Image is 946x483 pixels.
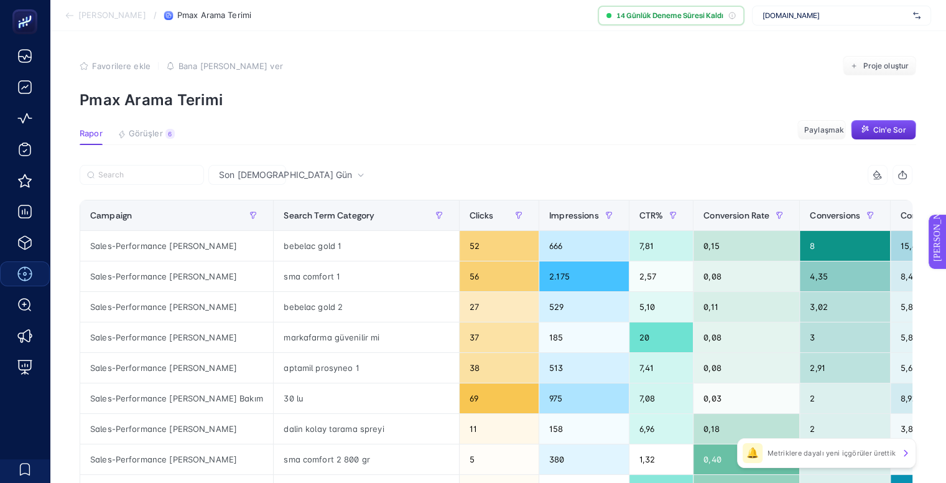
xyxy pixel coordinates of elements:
[539,383,629,413] div: 975
[693,353,799,383] div: 0,08
[873,125,906,134] font: Cin'e Sor
[80,91,223,109] font: Pmax Arama Terimi
[179,61,283,71] font: Bana [PERSON_NAME] ver
[629,353,693,383] div: 7,41
[800,261,890,291] div: 4,35
[177,10,251,20] font: Pmax Arama Terimi
[80,353,273,383] div: Sales-Performance [PERSON_NAME]
[98,171,197,180] input: Search
[460,414,539,444] div: 11
[703,210,769,220] span: Conversion Rate
[460,261,539,291] div: 56
[800,231,890,261] div: 8
[539,322,629,352] div: 185
[693,261,799,291] div: 0,08
[539,353,629,383] div: 513
[80,128,103,138] font: Rapor
[219,169,352,180] font: Son [DEMOGRAPHIC_DATA] Gün
[129,128,163,138] font: Görüşler
[804,125,844,134] font: Paylaşmak
[539,292,629,322] div: 529
[797,120,846,140] button: Paylaşmak
[80,414,273,444] div: Sales-Performance [PERSON_NAME]
[629,231,693,261] div: 7,81
[284,210,374,220] span: Search Term Category
[274,383,458,413] div: 30 lu
[539,261,629,291] div: 2.175
[693,414,799,444] div: 0,18
[851,120,916,140] button: Cin'e Sor
[80,322,273,352] div: Sales-Performance [PERSON_NAME]
[7,3,112,13] font: [PERSON_NAME] bildirim
[629,322,693,352] div: 20
[800,414,890,444] div: 2
[274,292,458,322] div: bebelac gold 2
[763,11,820,20] font: [DOMAIN_NAME]
[80,444,273,474] div: Sales-Performance [PERSON_NAME]
[629,383,693,413] div: 7,08
[274,231,458,261] div: bebelac gold 1
[470,210,494,220] span: Clicks
[80,61,151,71] button: Favorilere ekle
[90,210,132,220] span: Campaign
[539,414,629,444] div: 158
[168,130,172,138] font: 6
[843,56,916,76] button: Proje oluştur
[274,444,458,474] div: sma comfort 2 800 gr
[274,353,458,383] div: aptamil prosyneo 1
[746,448,759,458] font: 🔔
[800,383,890,413] div: 2
[863,61,909,70] font: Proje oluştur
[460,292,539,322] div: 27
[800,322,890,352] div: 3
[639,210,664,220] span: CTR%
[693,231,799,261] div: 0,15
[629,292,693,322] div: 5,10
[693,444,799,474] div: 0,40
[460,353,539,383] div: 38
[460,383,539,413] div: 69
[166,61,283,71] button: Bana [PERSON_NAME] ver
[913,9,920,22] img: svg%3e
[693,322,799,352] div: 0,08
[80,292,273,322] div: Sales-Performance [PERSON_NAME]
[810,210,860,220] span: Conversions
[800,292,890,322] div: 3,02
[539,231,629,261] div: 666
[629,414,693,444] div: 6,96
[629,444,693,474] div: 1,32
[78,10,146,20] font: [PERSON_NAME]
[80,231,273,261] div: Sales-Performance [PERSON_NAME]
[693,292,799,322] div: 0,11
[154,10,157,20] font: /
[92,61,151,71] font: Favorilere ekle
[616,11,723,20] font: 14 Günlük Deneme Süresi Kaldı
[460,231,539,261] div: 52
[274,322,458,352] div: markafarma güvenilir mi
[274,414,458,444] div: dalin kolay tarama spreyi
[549,210,599,220] span: Impressions
[800,353,890,383] div: 2,91
[80,383,273,413] div: Sales-Performance [PERSON_NAME] Bakım
[460,444,539,474] div: 5
[80,261,273,291] div: Sales-Performance [PERSON_NAME]
[693,383,799,413] div: 0,03
[539,444,629,474] div: 380
[460,322,539,352] div: 37
[274,261,458,291] div: sma comfort 1
[767,449,896,457] font: Metriklere dayalı yeni içgörüler ürettik
[629,261,693,291] div: 2,57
